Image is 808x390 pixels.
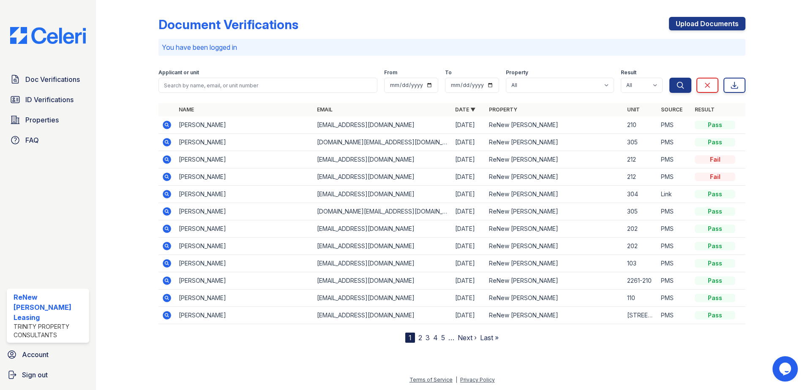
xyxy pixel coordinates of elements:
a: FAQ [7,132,89,149]
td: [DATE] [452,255,486,272]
td: [DATE] [452,220,486,238]
td: [DATE] [452,290,486,307]
div: Pass [695,259,735,268]
td: 304 [624,186,658,203]
td: [DOMAIN_NAME][EMAIL_ADDRESS][DOMAIN_NAME] [314,134,452,151]
td: [PERSON_NAME] [175,186,314,203]
td: PMS [658,307,691,324]
div: Fail [695,155,735,164]
td: PMS [658,151,691,168]
a: Unit [627,106,640,113]
div: Pass [695,207,735,216]
td: PMS [658,238,691,255]
a: Upload Documents [669,17,745,30]
a: Email [317,106,333,113]
a: Properties [7,111,89,128]
div: | [456,376,457,383]
td: 305 [624,203,658,220]
label: Applicant or unit [158,69,199,76]
td: ReNew [PERSON_NAME] [486,307,624,324]
div: Pass [695,225,735,233]
td: [DATE] [452,151,486,168]
a: Account [3,346,93,363]
td: [DATE] [452,238,486,255]
td: ReNew [PERSON_NAME] [486,203,624,220]
td: PMS [658,255,691,272]
iframe: chat widget [773,356,800,382]
td: [DATE] [452,203,486,220]
td: PMS [658,134,691,151]
td: [PERSON_NAME] [175,151,314,168]
a: Last » [480,333,499,342]
td: [EMAIL_ADDRESS][DOMAIN_NAME] [314,186,452,203]
td: ReNew [PERSON_NAME] [486,116,624,134]
div: ReNew [PERSON_NAME] Leasing [14,292,86,322]
td: Link [658,186,691,203]
td: ReNew [PERSON_NAME] [486,255,624,272]
td: 110 [624,290,658,307]
td: [EMAIL_ADDRESS][DOMAIN_NAME] [314,272,452,290]
a: ID Verifications [7,91,89,108]
p: You have been logged in [162,42,742,52]
a: Doc Verifications [7,71,89,88]
td: ReNew [PERSON_NAME] [486,168,624,186]
td: [PERSON_NAME] [175,134,314,151]
div: Pass [695,138,735,146]
a: Sign out [3,366,93,383]
div: Pass [695,190,735,198]
input: Search by name, email, or unit number [158,78,377,93]
td: 202 [624,220,658,238]
td: [PERSON_NAME] [175,238,314,255]
td: [PERSON_NAME] [175,290,314,307]
span: Account [22,349,49,360]
td: [DATE] [452,186,486,203]
td: [DATE] [452,116,486,134]
td: 212 [624,168,658,186]
td: [EMAIL_ADDRESS][DOMAIN_NAME] [314,255,452,272]
div: Document Verifications [158,17,298,32]
img: CE_Logo_Blue-a8612792a0a2168367f1c8372b55b34899dd931a85d93a1a3d3e32e68fde9ad4.png [3,27,93,44]
td: [PERSON_NAME] [175,116,314,134]
a: 4 [433,333,438,342]
td: PMS [658,203,691,220]
span: Sign out [22,370,48,380]
td: ReNew [PERSON_NAME] [486,186,624,203]
span: Properties [25,115,59,125]
td: 202 [624,238,658,255]
label: Result [621,69,636,76]
div: Pass [695,294,735,302]
td: 305 [624,134,658,151]
a: Name [179,106,194,113]
td: [DATE] [452,272,486,290]
td: ReNew [PERSON_NAME] [486,151,624,168]
td: ReNew [PERSON_NAME] [486,290,624,307]
td: [EMAIL_ADDRESS][DOMAIN_NAME] [314,290,452,307]
a: Property [489,106,517,113]
div: Pass [695,311,735,320]
a: Terms of Service [409,376,453,383]
td: [DOMAIN_NAME][EMAIL_ADDRESS][DOMAIN_NAME] [314,203,452,220]
td: [EMAIL_ADDRESS][DOMAIN_NAME] [314,220,452,238]
label: Property [506,69,528,76]
a: 3 [426,333,430,342]
td: [EMAIL_ADDRESS][DOMAIN_NAME] [314,151,452,168]
td: PMS [658,290,691,307]
td: [PERSON_NAME] [175,203,314,220]
a: 5 [441,333,445,342]
td: [PERSON_NAME] [175,307,314,324]
div: Fail [695,173,735,181]
div: Pass [695,121,735,129]
td: 212 [624,151,658,168]
td: 103 [624,255,658,272]
td: PMS [658,116,691,134]
span: … [448,333,454,343]
td: [EMAIL_ADDRESS][DOMAIN_NAME] [314,307,452,324]
a: 2 [418,333,422,342]
div: Pass [695,242,735,250]
td: [EMAIL_ADDRESS][DOMAIN_NAME] [314,238,452,255]
span: FAQ [25,135,39,145]
a: Result [695,106,715,113]
span: Doc Verifications [25,74,80,84]
td: [DATE] [452,168,486,186]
